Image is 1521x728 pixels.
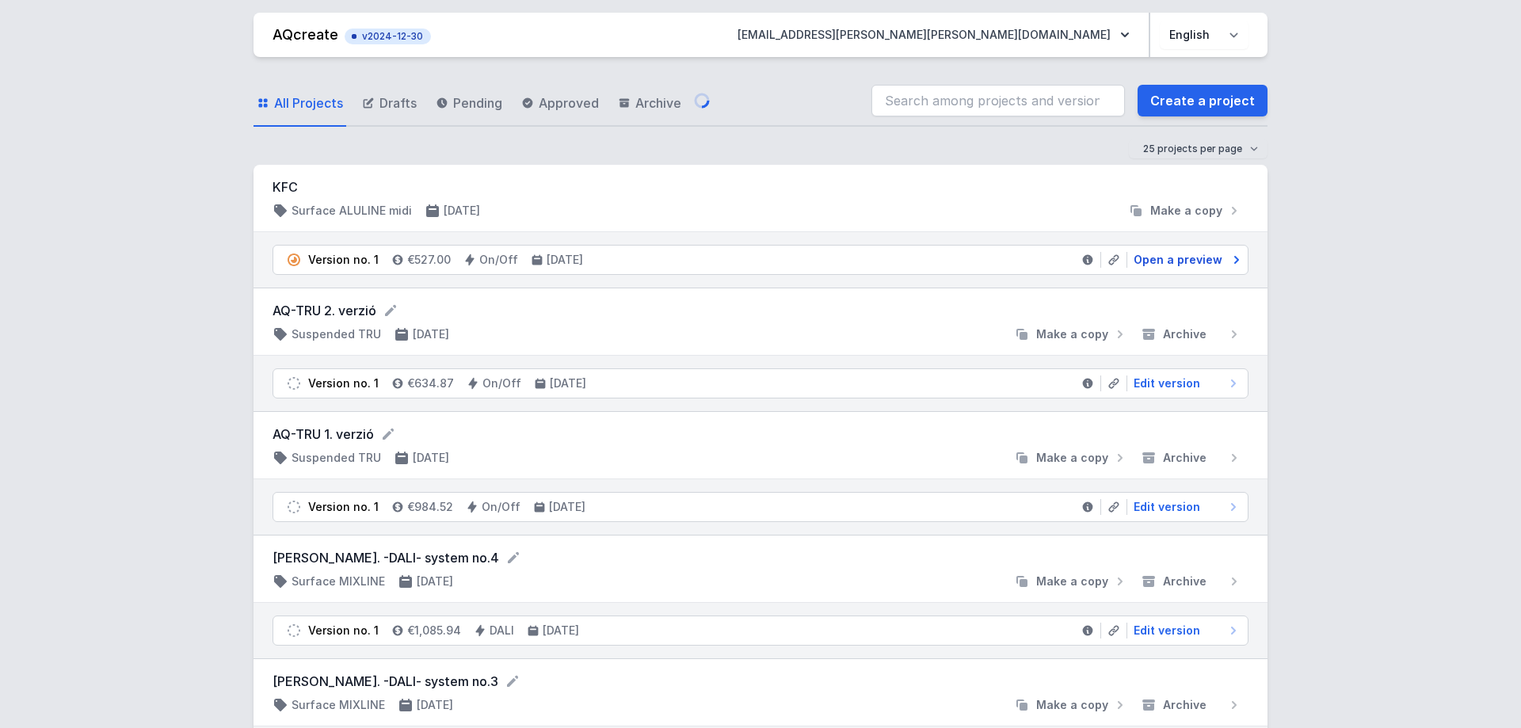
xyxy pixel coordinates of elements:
button: Rename project [380,426,396,442]
h4: DALI [490,623,514,638]
span: Drafts [379,93,417,112]
span: All Projects [274,93,343,112]
input: Search among projects and versions... [871,85,1125,116]
span: Archive [1163,697,1207,713]
a: AQcreate [273,26,338,43]
span: Pending [453,93,502,112]
span: Make a copy [1150,203,1222,219]
form: [PERSON_NAME]. -DALI- system no.3 [273,672,1248,691]
span: Edit version [1134,623,1200,638]
button: Archive [1134,326,1248,342]
img: pending.svg [286,252,302,268]
button: Rename project [383,303,398,318]
button: Rename project [505,673,520,689]
form: AQ-TRU 2. verzió [273,301,1248,320]
h4: [DATE] [543,623,579,638]
h4: €984.52 [407,499,453,515]
form: [PERSON_NAME]. -DALI- system no.4 [273,548,1248,567]
h4: [DATE] [413,326,449,342]
button: Archive [1134,697,1248,713]
form: AQ-TRU 1. verzió [273,425,1248,444]
h4: On/Off [482,375,521,391]
button: [EMAIL_ADDRESS][PERSON_NAME][PERSON_NAME][DOMAIN_NAME] [725,21,1142,49]
span: Make a copy [1036,450,1108,466]
h4: Suspended TRU [292,450,381,466]
img: draft.svg [286,499,302,515]
span: Archive [1163,326,1207,342]
button: Make a copy [1122,203,1248,219]
h4: Surface MIXLINE [292,574,385,589]
h4: [DATE] [417,697,453,713]
div: Version no. 1 [308,499,379,515]
span: Make a copy [1036,574,1108,589]
span: Archive [1163,574,1207,589]
button: Rename project [505,550,521,566]
div: Version no. 1 [308,375,379,391]
h4: €527.00 [407,252,451,268]
h4: [DATE] [444,203,480,219]
a: Approved [518,81,602,127]
h4: [DATE] [413,450,449,466]
img: draft.svg [286,623,302,638]
h4: On/Off [479,252,518,268]
a: Edit version [1127,375,1241,391]
h4: €634.87 [407,375,454,391]
button: Archive [1134,574,1248,589]
span: Archive [1163,450,1207,466]
span: Approved [539,93,599,112]
span: Make a copy [1036,697,1108,713]
button: Make a copy [1008,574,1134,589]
h4: Surface MIXLINE [292,697,385,713]
div: Version no. 1 [308,623,379,638]
a: All Projects [253,81,346,127]
a: Edit version [1127,623,1241,638]
h4: Surface ALULINE midi [292,203,412,219]
div: Version no. 1 [308,252,379,268]
select: Choose language [1160,21,1248,49]
button: v2024-12-30 [345,25,431,44]
span: Make a copy [1036,326,1108,342]
span: Open a preview [1134,252,1222,268]
h4: [DATE] [547,252,583,268]
img: draft.svg [286,375,302,391]
h4: €1,085.94 [407,623,461,638]
a: Open a preview [1127,252,1241,268]
h4: Suspended TRU [292,326,381,342]
a: Drafts [359,81,420,127]
a: Pending [433,81,505,127]
h3: KFC [273,177,1248,196]
button: Archive [1134,450,1248,466]
h4: [DATE] [549,499,585,515]
span: v2024-12-30 [353,30,423,43]
a: Create a project [1138,85,1267,116]
button: Make a copy [1008,697,1134,713]
a: Edit version [1127,499,1241,515]
h4: [DATE] [550,375,586,391]
span: Archive [635,93,681,112]
span: Edit version [1134,499,1200,515]
button: Make a copy [1008,326,1134,342]
a: Archive [615,81,684,127]
h4: On/Off [482,499,520,515]
span: Edit version [1134,375,1200,391]
h4: [DATE] [417,574,453,589]
button: Make a copy [1008,450,1134,466]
